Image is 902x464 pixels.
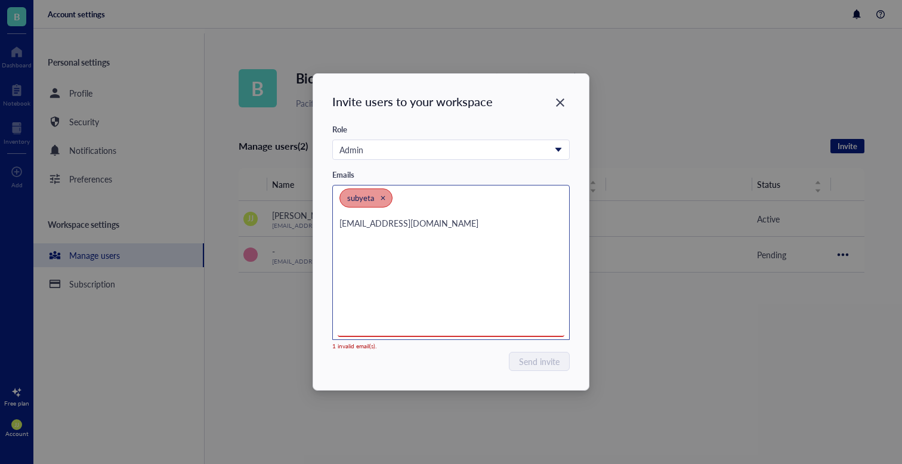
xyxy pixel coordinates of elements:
div: Emails [332,169,354,180]
div: 1 invalid email(s). [332,342,524,349]
div: Invite users to your workspace [332,93,493,110]
span: subyeta [347,192,374,203]
div: Close [379,194,387,202]
div: Role [332,124,347,135]
button: Close [551,93,570,112]
div: Admin [339,143,549,156]
span: Close [551,95,570,110]
button: Send invite [509,352,570,371]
